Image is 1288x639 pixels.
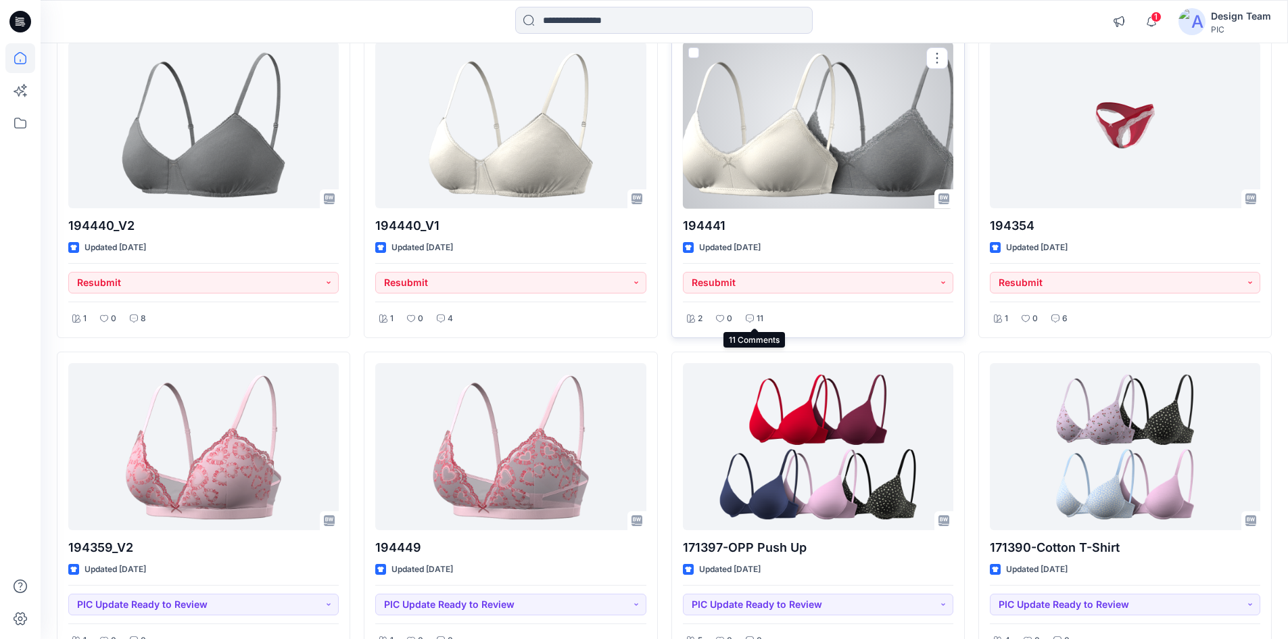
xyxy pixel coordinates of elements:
[83,312,87,326] p: 1
[68,363,339,530] a: 194359_V2
[699,563,761,577] p: Updated [DATE]
[375,42,646,209] a: 194440_V1
[1211,8,1271,24] div: Design Team
[683,538,953,557] p: 171397-OPP Push Up
[390,312,393,326] p: 1
[1005,312,1008,326] p: 1
[683,42,953,209] a: 194441
[990,42,1260,209] a: 194354
[990,216,1260,235] p: 194354
[990,538,1260,557] p: 171390-Cotton T-Shirt
[1062,312,1068,326] p: 6
[683,216,953,235] p: 194441
[375,363,646,530] a: 194449
[1151,11,1162,22] span: 1
[1006,241,1068,255] p: Updated [DATE]
[699,241,761,255] p: Updated [DATE]
[1006,563,1068,577] p: Updated [DATE]
[448,312,453,326] p: 4
[68,216,339,235] p: 194440_V2
[418,312,423,326] p: 0
[375,216,646,235] p: 194440_V1
[698,312,702,326] p: 2
[683,363,953,530] a: 171397-OPP Push Up
[85,563,146,577] p: Updated [DATE]
[990,363,1260,530] a: 171390-Cotton T-Shirt
[727,312,732,326] p: 0
[85,241,146,255] p: Updated [DATE]
[391,241,453,255] p: Updated [DATE]
[141,312,146,326] p: 8
[111,312,116,326] p: 0
[757,312,763,326] p: 11
[1032,312,1038,326] p: 0
[1178,8,1206,35] img: avatar
[68,538,339,557] p: 194359_V2
[375,538,646,557] p: 194449
[68,42,339,209] a: 194440_V2
[391,563,453,577] p: Updated [DATE]
[1211,24,1271,34] div: PIC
